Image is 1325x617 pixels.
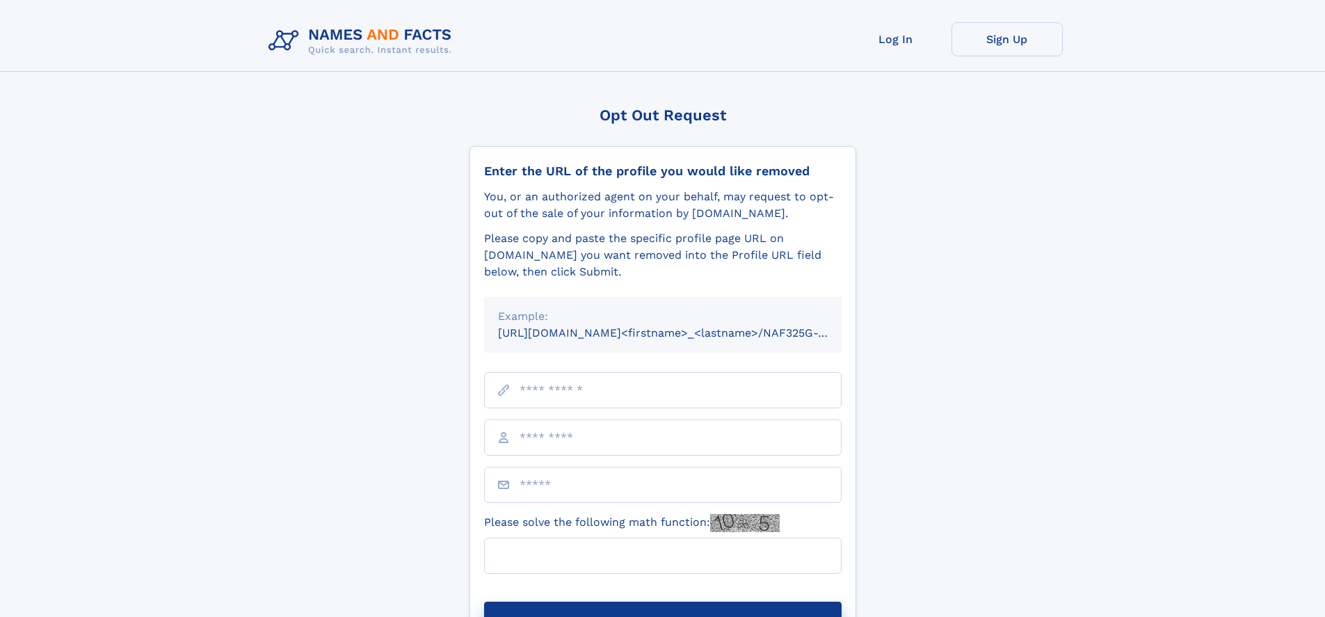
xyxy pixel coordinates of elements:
[498,308,828,325] div: Example:
[263,22,463,60] img: Logo Names and Facts
[951,22,1063,56] a: Sign Up
[498,326,868,339] small: [URL][DOMAIN_NAME]<firstname>_<lastname>/NAF325G-xxxxxxxx
[469,106,856,124] div: Opt Out Request
[484,163,842,179] div: Enter the URL of the profile you would like removed
[484,230,842,280] div: Please copy and paste the specific profile page URL on [DOMAIN_NAME] you want removed into the Pr...
[840,22,951,56] a: Log In
[484,514,780,532] label: Please solve the following math function:
[484,189,842,222] div: You, or an authorized agent on your behalf, may request to opt-out of the sale of your informatio...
